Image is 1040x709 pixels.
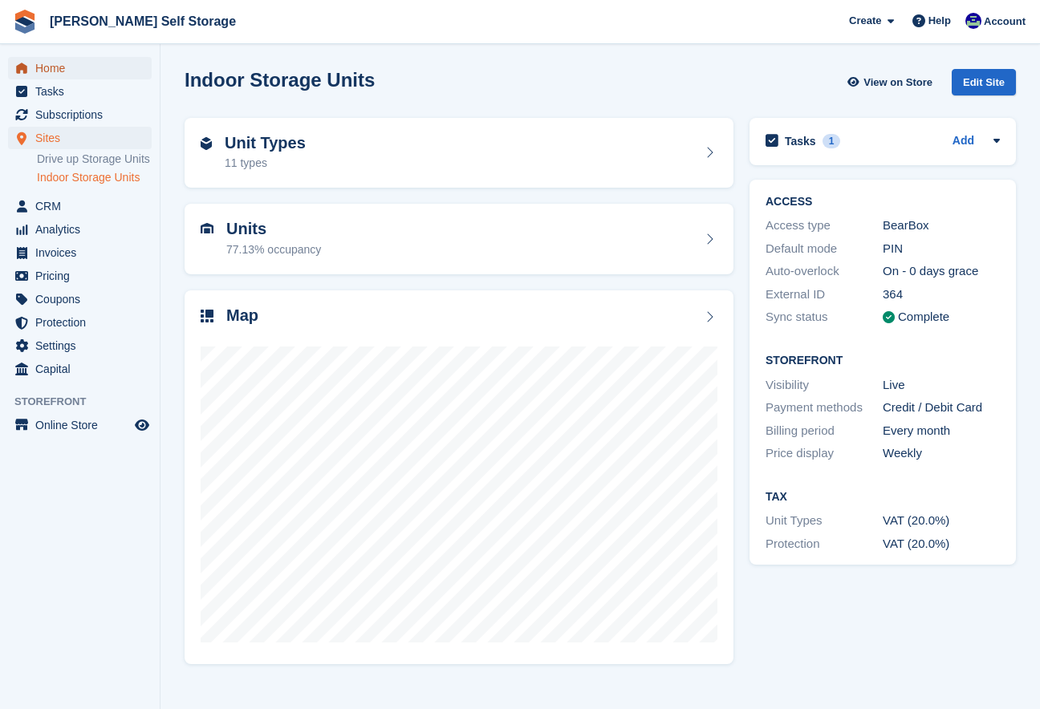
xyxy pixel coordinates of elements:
[37,170,152,185] a: Indoor Storage Units
[883,217,1000,235] div: BearBox
[35,80,132,103] span: Tasks
[185,69,375,91] h2: Indoor Storage Units
[766,240,883,258] div: Default mode
[766,262,883,281] div: Auto-overlock
[766,399,883,417] div: Payment methods
[766,308,883,326] div: Sync status
[35,218,132,241] span: Analytics
[8,334,152,357] a: menu
[225,155,306,172] div: 11 types
[8,103,152,126] a: menu
[8,218,152,241] a: menu
[201,137,212,150] img: unit-type-icn-2b2737a686de81e16bb02015468b77c625bbabd49415b5ef34ead5e3b44a266d.svg
[766,535,883,553] div: Protection
[35,103,132,126] span: Subscriptions
[43,8,242,34] a: [PERSON_NAME] Self Storage
[201,223,213,234] img: unit-icn-7be61d7bf1b0ce9d3e12c5938cc71ed9869f7b940bace4675aadf7bd6d80202e.svg
[766,217,883,235] div: Access type
[823,134,841,148] div: 1
[13,10,37,34] img: stora-icon-8386f47178a22dfd0bd8f6a31ec36ba5ce8667c1dd55bd0f319d3a0aa187defe.svg
[8,127,152,149] a: menu
[8,57,152,79] a: menu
[8,358,152,380] a: menu
[785,134,816,148] h2: Tasks
[226,306,258,325] h2: Map
[35,57,132,79] span: Home
[928,13,951,29] span: Help
[14,394,160,410] span: Storefront
[226,220,321,238] h2: Units
[35,265,132,287] span: Pricing
[883,422,1000,440] div: Every month
[225,134,306,152] h2: Unit Types
[883,444,1000,463] div: Weekly
[8,80,152,103] a: menu
[883,512,1000,530] div: VAT (20.0%)
[8,414,152,436] a: menu
[952,69,1016,102] a: Edit Site
[35,414,132,436] span: Online Store
[883,399,1000,417] div: Credit / Debit Card
[35,195,132,217] span: CRM
[201,310,213,322] img: map-icn-33ee37083ee616e46c38cad1a60f524a97daa1e2b2c8c0bc3eb3415660979fc1.svg
[883,262,1000,281] div: On - 0 days grace
[766,286,883,304] div: External ID
[8,195,152,217] a: menu
[8,288,152,310] a: menu
[35,127,132,149] span: Sites
[766,354,1000,367] h2: Storefront
[845,69,939,95] a: View on Store
[35,334,132,357] span: Settings
[766,491,1000,504] h2: Tax
[132,415,152,435] a: Preview store
[185,118,733,188] a: Unit Types 11 types
[766,512,883,530] div: Unit Types
[883,240,1000,258] div: PIN
[849,13,881,29] span: Create
[883,376,1000,395] div: Live
[35,241,132,264] span: Invoices
[952,69,1016,95] div: Edit Site
[35,358,132,380] span: Capital
[185,290,733,665] a: Map
[8,241,152,264] a: menu
[766,422,883,440] div: Billing period
[185,204,733,274] a: Units 77.13% occupancy
[898,308,949,326] div: Complete
[8,311,152,334] a: menu
[953,132,974,151] a: Add
[984,14,1026,30] span: Account
[8,265,152,287] a: menu
[766,444,883,463] div: Price display
[883,535,1000,553] div: VAT (20.0%)
[226,241,321,258] div: 77.13% occupancy
[35,288,132,310] span: Coupons
[35,311,132,334] span: Protection
[766,376,883,395] div: Visibility
[37,152,152,167] a: Drive up Storage Units
[766,196,1000,209] h2: ACCESS
[965,13,981,29] img: Justin Farthing
[883,286,1000,304] div: 364
[863,75,932,91] span: View on Store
